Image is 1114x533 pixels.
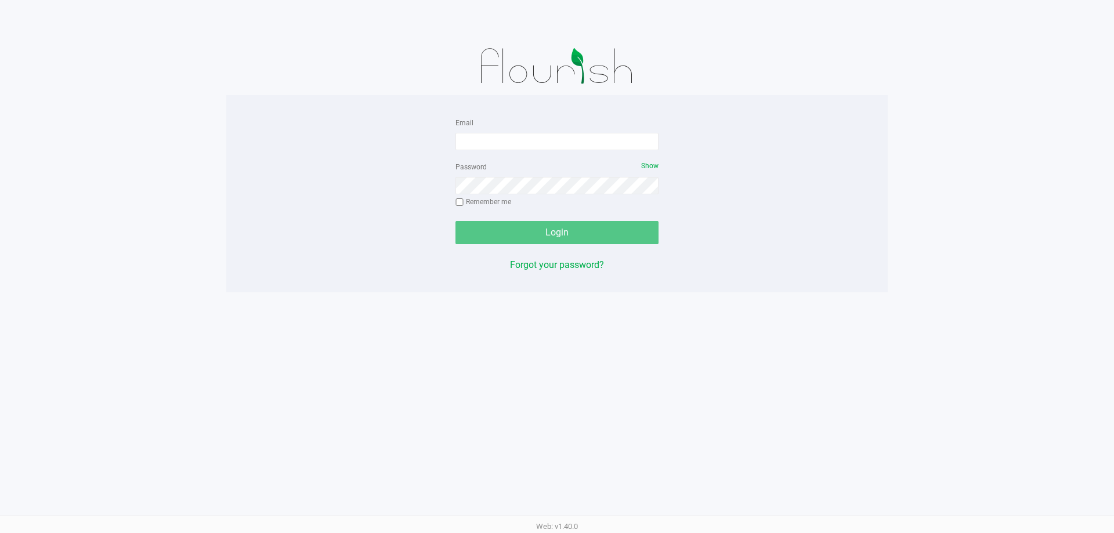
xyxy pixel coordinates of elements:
input: Remember me [455,198,464,206]
span: Web: v1.40.0 [536,522,578,531]
label: Remember me [455,197,511,207]
label: Password [455,162,487,172]
span: Show [641,162,659,170]
label: Email [455,118,473,128]
button: Forgot your password? [510,258,604,272]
